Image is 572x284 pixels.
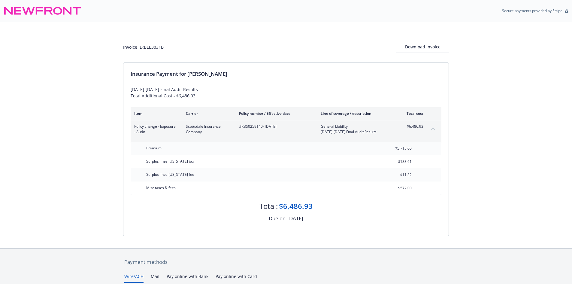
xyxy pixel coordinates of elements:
[167,273,208,283] button: Pay online with Bank
[396,41,449,53] button: Download Invoice
[287,215,303,222] div: [DATE]
[321,124,391,129] span: General Liability
[269,215,286,222] div: Due on
[321,129,391,135] span: [DATE]-[DATE] Final Audit Results
[124,258,448,266] div: Payment methods
[376,184,415,193] input: 0.00
[123,44,164,50] div: Invoice ID: BEE3031B
[428,124,438,133] button: collapse content
[216,273,257,283] button: Pay online with Card
[146,145,162,151] span: Premium
[124,273,144,283] button: Wire/ACH
[376,144,415,153] input: 0.00
[131,70,441,78] div: Insurance Payment for [PERSON_NAME]
[321,111,391,116] div: Line of coverage / description
[131,86,441,99] div: [DATE]-[DATE] Final Audit Results Total Additional Cost - $6,486.93
[134,111,176,116] div: Item
[279,201,313,211] div: $6,486.93
[321,124,391,135] span: General Liability[DATE]-[DATE] Final Audit Results
[259,201,278,211] div: Total:
[376,157,415,166] input: 0.00
[146,185,176,190] span: Misc taxes & fees
[186,124,229,135] span: Scottsdale Insurance Company
[146,172,194,177] span: Surplus lines [US_STATE] fee
[502,8,562,13] p: Secure payments provided by Stripe
[146,159,194,164] span: Surplus lines [US_STATE] tax
[186,111,229,116] div: Carrier
[239,124,311,129] span: #RBS0259140 - [DATE]
[134,124,176,135] span: Policy change - Exposure - Audit
[376,170,415,179] input: 0.00
[401,111,423,116] div: Total cost
[239,111,311,116] div: Policy number / Effective date
[401,124,423,129] span: $6,486.93
[151,273,159,283] button: Mail
[131,120,441,138] div: Policy change - Exposure - AuditScottsdale Insurance Company#RBS0259140- [DATE]General Liability[...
